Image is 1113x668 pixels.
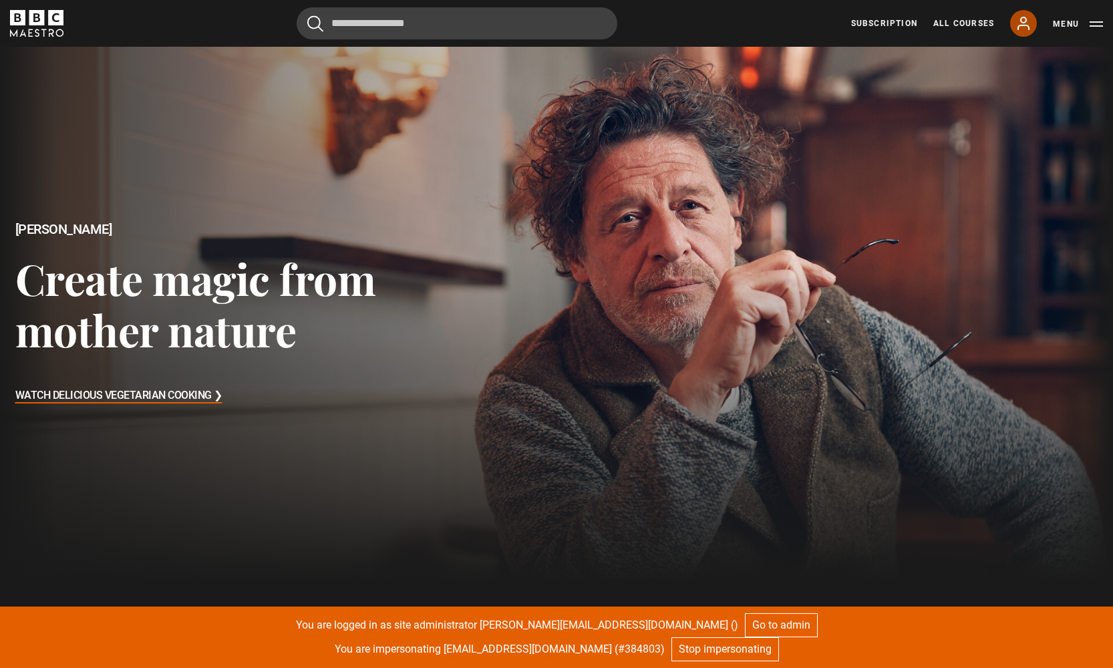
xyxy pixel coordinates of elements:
[745,613,818,637] a: Go to admin
[15,386,222,406] h3: Watch Delicious Vegetarian Cooking ❯
[1053,17,1103,31] button: Toggle navigation
[15,253,446,356] h3: Create magic from mother nature
[851,17,917,29] a: Subscription
[933,17,994,29] a: All Courses
[297,7,617,39] input: Search
[307,15,323,32] button: Submit the search query
[15,222,446,237] h2: [PERSON_NAME]
[671,637,779,661] a: Stop impersonating
[10,10,63,37] svg: BBC Maestro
